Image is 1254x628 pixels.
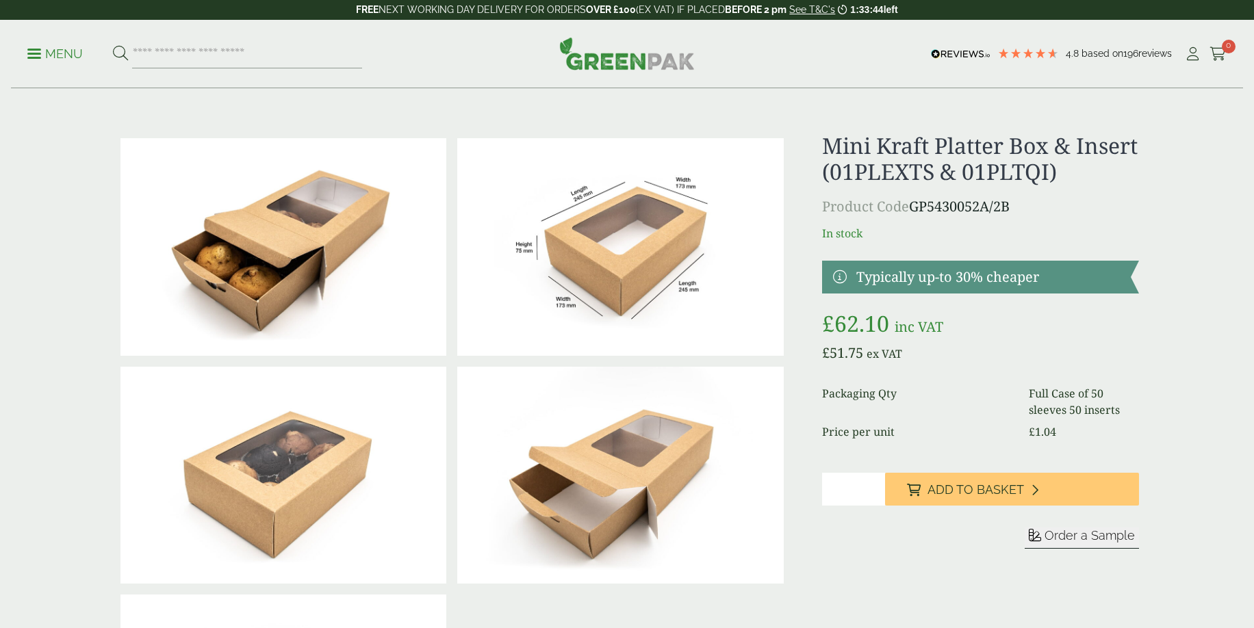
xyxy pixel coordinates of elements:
span: Order a Sample [1045,528,1135,542]
strong: FREE [356,4,379,15]
a: Menu [27,46,83,60]
span: Based on [1082,48,1123,59]
strong: BEFORE 2 pm [725,4,786,15]
img: GreenPak Supplies [559,37,695,70]
span: 1:33:44 [850,4,883,15]
img: IMG_4539 [120,367,446,584]
span: reviews [1138,48,1172,59]
p: GP5430052A/2B [822,196,1139,217]
h1: Mini Kraft Platter Box & Insert (01PLEXTS & 01PLTQI) [822,133,1139,185]
img: REVIEWS.io [931,49,990,59]
span: £ [822,309,834,338]
span: Product Code [822,197,909,215]
bdi: 1.04 [1029,424,1056,439]
span: £ [822,343,830,362]
a: See T&C's [789,4,835,15]
span: 196 [1123,48,1138,59]
dt: Price per unit [822,423,1012,440]
button: Add to Basket [885,473,1139,506]
span: 0 [1222,40,1236,53]
dd: Full Case of 50 sleeves 50 inserts [1029,385,1139,418]
dt: Packaging Qty [822,385,1012,418]
p: Menu [27,46,83,62]
span: inc VAT [895,317,943,336]
strong: OVER £100 [586,4,636,15]
span: £ [1029,424,1035,439]
bdi: 62.10 [822,309,889,338]
img: IMG_4535 [120,138,446,356]
img: Platter_mini [457,138,783,356]
button: Order a Sample [1025,527,1139,549]
span: ex VAT [867,346,902,361]
bdi: 51.75 [822,343,863,362]
img: IMG_4594 [457,367,783,584]
span: 4.8 [1066,48,1082,59]
div: 4.79 Stars [997,47,1059,60]
i: Cart [1210,47,1227,61]
i: My Account [1184,47,1201,61]
a: 0 [1210,44,1227,64]
span: left [884,4,898,15]
p: In stock [822,225,1139,241]
span: Add to Basket [927,482,1024,497]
